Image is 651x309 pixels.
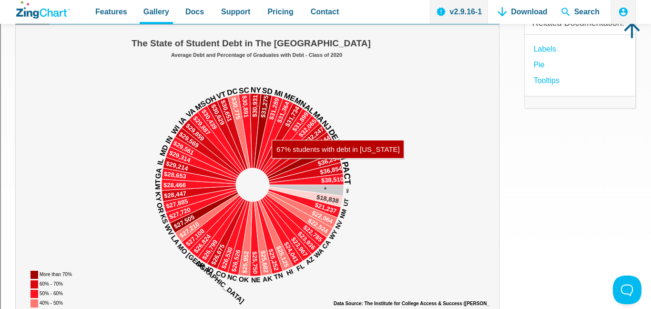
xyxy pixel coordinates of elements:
span: Features [95,5,127,18]
a: ZingChart Logo. Click to return to the homepage [16,1,70,19]
span: Support [221,5,250,18]
span: Docs [185,5,204,18]
div: Delete [4,48,647,57]
div: Sign out [4,65,647,74]
div: Home [4,4,199,12]
div: Options [4,57,647,65]
span: Contact [311,5,339,18]
div: Sort A > Z [4,22,647,31]
div: Sort New > Old [4,31,647,40]
input: Search outlines [4,12,88,22]
span: Gallery [143,5,169,18]
iframe: Toggle Customer Support [613,276,641,304]
div: Move To ... [4,40,647,48]
span: Pricing [267,5,293,18]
